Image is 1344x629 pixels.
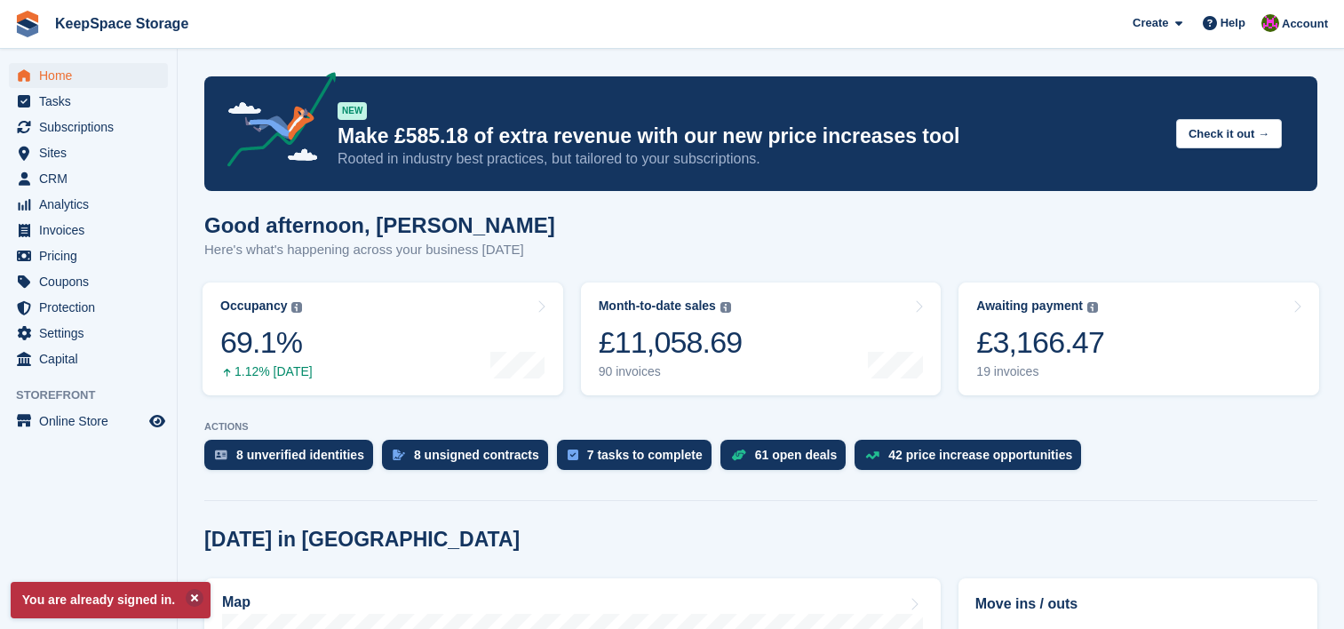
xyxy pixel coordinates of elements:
[39,140,146,165] span: Sites
[587,448,703,462] div: 7 tasks to complete
[222,594,251,610] h2: Map
[39,89,146,114] span: Tasks
[204,528,520,552] h2: [DATE] in [GEOGRAPHIC_DATA]
[39,192,146,217] span: Analytics
[599,324,743,361] div: £11,058.69
[14,11,41,37] img: stora-icon-8386f47178a22dfd0bd8f6a31ec36ba5ce8667c1dd55bd0f319d3a0aa187defe.svg
[581,283,942,395] a: Month-to-date sales £11,058.69 90 invoices
[236,448,364,462] div: 8 unverified identities
[865,451,879,459] img: price_increase_opportunities-93ffe204e8149a01c8c9dc8f82e8f89637d9d84a8eef4429ea346261dce0b2c0.svg
[204,440,382,479] a: 8 unverified identities
[212,72,337,173] img: price-adjustments-announcement-icon-8257ccfd72463d97f412b2fc003d46551f7dbcb40ab6d574587a9cd5c0d94...
[9,166,168,191] a: menu
[11,582,211,618] p: You are already signed in.
[39,346,146,371] span: Capital
[9,346,168,371] a: menu
[338,149,1162,169] p: Rooted in industry best practices, but tailored to your subscriptions.
[204,240,555,260] p: Here's what's happening across your business [DATE]
[220,324,313,361] div: 69.1%
[39,166,146,191] span: CRM
[731,449,746,461] img: deal-1b604bf984904fb50ccaf53a9ad4b4a5d6e5aea283cecdc64d6e3604feb123c2.svg
[975,593,1300,615] h2: Move ins / outs
[39,218,146,243] span: Invoices
[147,410,168,432] a: Preview store
[976,324,1104,361] div: £3,166.47
[338,102,367,120] div: NEW
[1221,14,1245,32] span: Help
[976,299,1083,314] div: Awaiting payment
[1176,119,1282,148] button: Check it out →
[220,299,287,314] div: Occupancy
[9,218,168,243] a: menu
[39,63,146,88] span: Home
[958,283,1319,395] a: Awaiting payment £3,166.47 19 invoices
[220,364,313,379] div: 1.12% [DATE]
[204,213,555,237] h1: Good afternoon, [PERSON_NAME]
[888,448,1072,462] div: 42 price increase opportunities
[1282,15,1328,33] span: Account
[215,450,227,460] img: verify_identity-adf6edd0f0f0b5bbfe63781bf79b02c33cf7c696d77639b501bdc392416b5a36.svg
[39,295,146,320] span: Protection
[9,63,168,88] a: menu
[39,269,146,294] span: Coupons
[9,269,168,294] a: menu
[9,409,168,434] a: menu
[9,295,168,320] a: menu
[1087,302,1098,313] img: icon-info-grey-7440780725fd019a000dd9b08b2336e03edf1995a4989e88bcd33f0948082b44.svg
[9,192,168,217] a: menu
[9,89,168,114] a: menu
[976,364,1104,379] div: 19 invoices
[393,450,405,460] img: contract_signature_icon-13c848040528278c33f63329250d36e43548de30e8caae1d1a13099fd9432cc5.svg
[855,440,1090,479] a: 42 price increase opportunities
[599,364,743,379] div: 90 invoices
[291,302,302,313] img: icon-info-grey-7440780725fd019a000dd9b08b2336e03edf1995a4989e88bcd33f0948082b44.svg
[9,115,168,139] a: menu
[1133,14,1168,32] span: Create
[338,123,1162,149] p: Make £585.18 of extra revenue with our new price increases tool
[203,283,563,395] a: Occupancy 69.1% 1.12% [DATE]
[39,321,146,346] span: Settings
[414,448,539,462] div: 8 unsigned contracts
[39,409,146,434] span: Online Store
[720,302,731,313] img: icon-info-grey-7440780725fd019a000dd9b08b2336e03edf1995a4989e88bcd33f0948082b44.svg
[204,421,1317,433] p: ACTIONS
[1261,14,1279,32] img: John Fletcher
[755,448,838,462] div: 61 open deals
[557,440,720,479] a: 7 tasks to complete
[9,321,168,346] a: menu
[48,9,195,38] a: KeepSpace Storage
[382,440,557,479] a: 8 unsigned contracts
[599,299,716,314] div: Month-to-date sales
[568,450,578,460] img: task-75834270c22a3079a89374b754ae025e5fb1db73e45f91037f5363f120a921f8.svg
[16,386,177,404] span: Storefront
[9,140,168,165] a: menu
[39,115,146,139] span: Subscriptions
[720,440,855,479] a: 61 open deals
[39,243,146,268] span: Pricing
[9,243,168,268] a: menu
